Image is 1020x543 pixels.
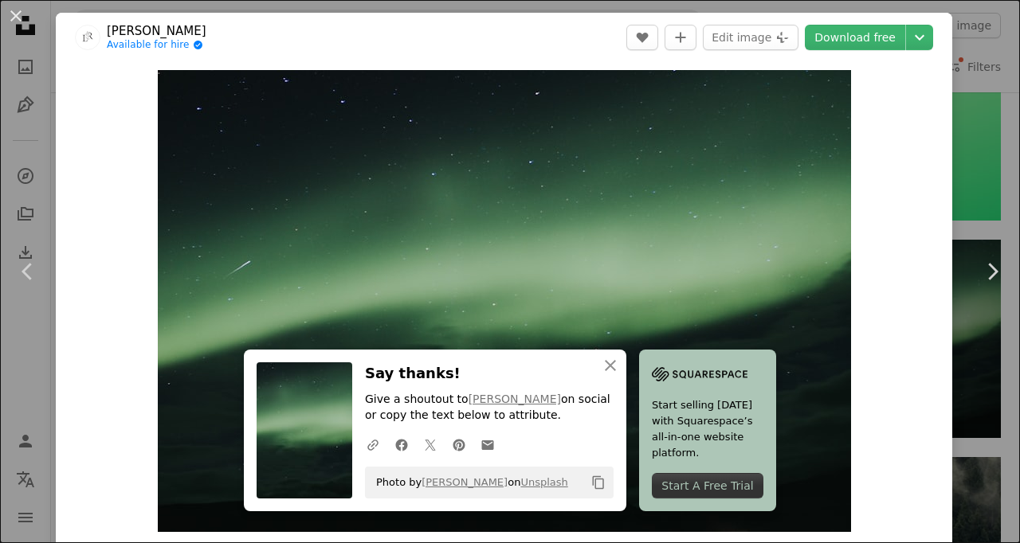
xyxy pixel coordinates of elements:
[445,428,473,460] a: Share on Pinterest
[107,23,206,39] a: [PERSON_NAME]
[626,25,658,50] button: Like
[387,428,416,460] a: Share on Facebook
[75,25,100,50] img: Go to Lucija Ros's profile
[416,428,445,460] a: Share on Twitter
[585,469,612,496] button: Copy to clipboard
[906,25,933,50] button: Choose download size
[365,392,614,424] p: Give a shoutout to on social or copy the text below to attribute.
[365,362,614,385] h3: Say thanks!
[665,25,696,50] button: Add to Collection
[652,473,763,498] div: Start A Free Trial
[520,476,567,488] a: Unsplash
[158,70,851,532] img: Northern lights
[964,195,1020,348] a: Next
[469,393,561,405] a: [PERSON_NAME]
[805,25,905,50] a: Download free
[652,397,763,461] span: Start selling [DATE] with Squarespace’s all-in-one website platform.
[107,39,206,52] a: Available for hire
[652,362,747,386] img: file-1705255347840-230a6ab5bca9image
[473,428,502,460] a: Share over email
[368,470,568,495] span: Photo by on
[158,70,851,532] button: Zoom in on this image
[639,350,776,511] a: Start selling [DATE] with Squarespace’s all-in-one website platform.Start A Free Trial
[703,25,798,50] button: Edit image
[422,476,508,488] a: [PERSON_NAME]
